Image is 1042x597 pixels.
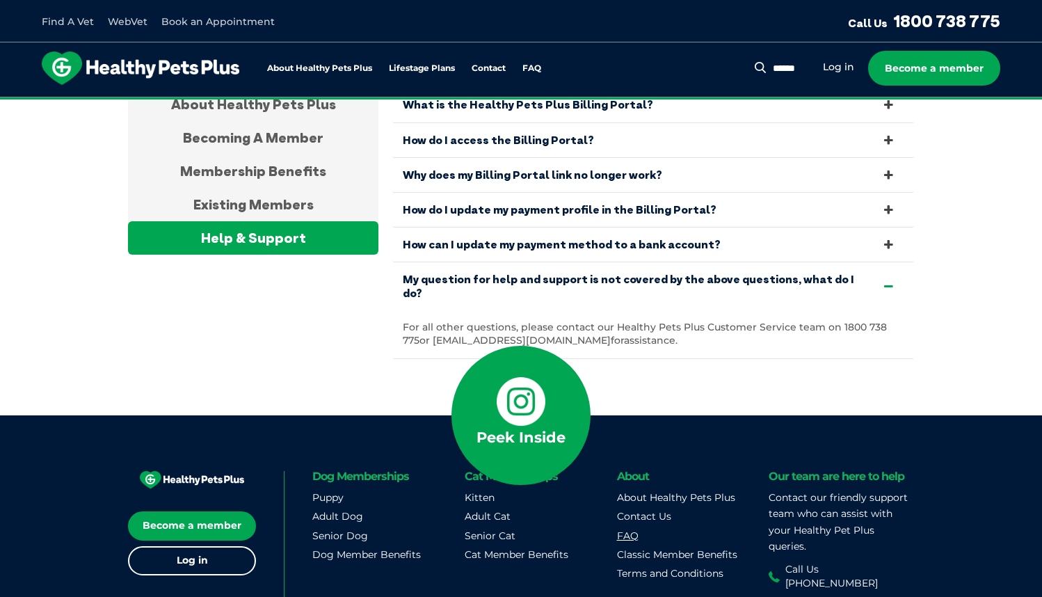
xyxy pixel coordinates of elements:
[312,530,368,542] a: Senior Dog
[42,51,239,85] img: hpp-logo
[617,510,671,523] a: Contact Us
[769,471,904,481] h6: Our team are here to help
[392,228,914,262] a: How can I update my payment method to a bank account?
[476,426,566,450] p: Peek Inside
[465,548,568,561] a: Cat Member Benefits
[848,16,888,30] span: Call Us
[769,490,914,555] p: Contact our friendly support team who can assist with your Healthy Pet Plus queries.
[823,61,854,74] a: Log in
[465,471,610,481] h6: Cat Memberships
[128,154,378,188] div: Membership Benefits
[108,15,147,28] a: WebVet
[617,567,723,580] a: Terms and Conditions
[617,548,737,561] a: Classic Member Benefits
[752,61,769,74] button: Search
[128,188,378,221] div: Existing Members
[42,15,94,28] a: Find A Vet
[312,548,421,561] a: Dog Member Benefits
[617,471,762,481] h6: About
[769,563,914,590] a: Call Us [PHONE_NUMBER]
[868,51,1000,86] a: Become a member
[140,471,244,489] img: HEALTHY PETS PLUS
[392,262,914,310] a: My question for help and support is not covered by the above questions, what do I do?
[392,123,914,157] a: How do I access the Billing Portal?
[128,546,256,575] a: Log in
[262,97,781,110] span: Proactive, preventative wellness program designed to keep your pet healthier and happier for longer
[848,10,1000,31] a: Call Us1800 738 775
[392,193,914,227] a: How do I update my payment profile in the Billing Portal?
[403,321,887,347] span: For all other questions, please contact our Healthy Pets Plus Customer Service team on 1800 738 775
[161,15,275,28] a: Book an Appointment
[392,88,914,122] a: What is the Healthy Pets Plus Billing Portal?
[617,530,639,542] a: FAQ
[312,510,363,523] a: Adult Dog
[389,64,455,73] a: Lifestage Plans
[624,334,675,347] span: assistance
[675,334,678,347] span: .
[419,334,611,347] span: or [EMAIL_ADDRESS][DOMAIN_NAME]
[128,88,378,121] div: About Healthy Pets Plus
[611,334,624,347] span: for
[267,64,372,73] a: About Healthy Pets Plus
[392,158,914,192] a: Why does my Billing Portal link no longer work?
[522,64,541,73] a: FAQ
[312,491,344,504] a: Puppy
[465,510,511,523] a: Adult Cat
[465,530,515,542] a: Senior Cat
[312,471,458,481] h6: Dog Memberships
[128,511,256,541] a: Become a member
[128,121,378,154] div: Becoming A Member
[465,491,495,504] a: Kitten
[472,64,506,73] a: Contact
[617,491,735,504] a: About Healthy Pets Plus
[128,221,378,255] div: Help & Support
